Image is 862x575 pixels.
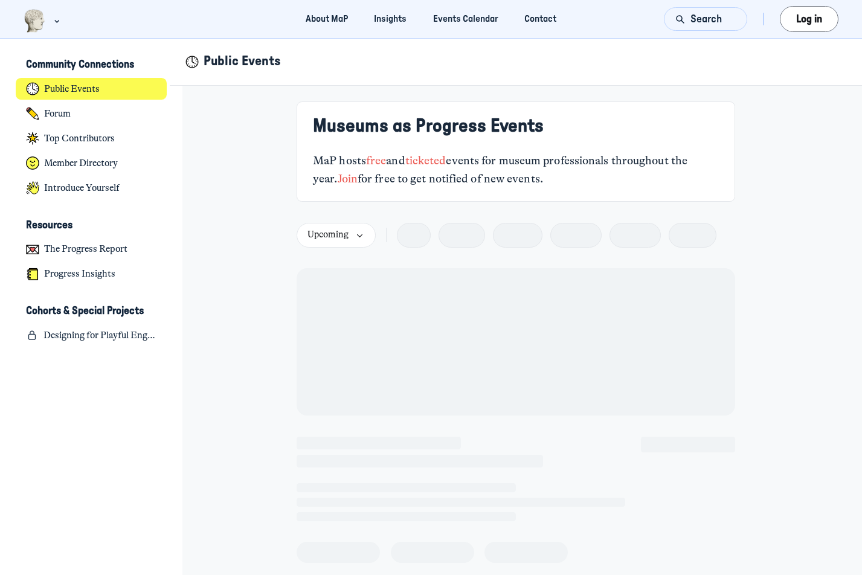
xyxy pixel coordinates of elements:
[16,215,167,236] button: ResourcesCollapse space
[493,223,542,248] div: st5v6o
[44,268,115,280] h4: Progress Insights
[16,263,167,285] a: Progress Insights
[313,115,719,138] h3: Museums as Progress Events
[664,7,747,31] button: Search
[16,78,167,100] a: Public Events
[44,133,115,144] h4: Top Contributors
[44,158,118,169] h4: Member Directory
[610,223,661,248] div: 0javwb
[44,182,120,194] h4: Introduce Yourself
[170,39,862,86] header: Page Header
[16,177,167,199] a: Introduce Yourself
[422,8,509,30] a: Events Calendar
[513,8,567,30] a: Contact
[338,172,358,185] a: Join
[16,152,167,175] a: Member Directory
[16,127,167,150] a: Top Contributors
[295,8,359,30] a: About MaP
[16,54,167,75] button: Community ConnectionsCollapse space
[550,223,602,248] div: f6w6qs
[43,330,156,341] h4: Designing for Playful Engagement
[44,243,127,255] h4: The Progress Report
[44,108,71,120] h4: Forum
[366,154,386,167] a: free
[16,103,167,125] a: Forum
[26,304,144,318] h3: Cohorts & Special Projects
[16,238,167,260] a: The Progress Report
[204,53,281,71] h1: Public Events
[24,9,46,33] img: Museums as Progress logo
[439,223,486,248] div: fl6kxc
[44,83,100,95] h4: Public Events
[24,8,63,34] button: Museums as Progress logo
[405,154,446,167] a: ticketed
[780,6,838,32] button: Log in
[669,223,717,248] div: 2y4lea
[307,228,364,242] span: Upcoming
[297,223,375,248] button: Upcoming
[313,152,719,188] p: MaP hosts and events for museum professionals throughout the year. for free to get notified of ne...
[26,219,72,232] h3: Resources
[26,58,134,71] h3: Community Connections
[397,223,431,248] div: All
[16,324,167,347] a: Designing for Playful Engagement
[16,301,167,322] button: Cohorts & Special ProjectsCollapse space
[364,8,417,30] a: Insights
